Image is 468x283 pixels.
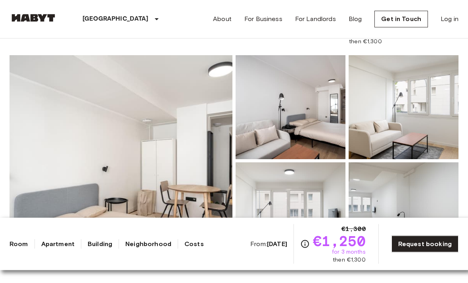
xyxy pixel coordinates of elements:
span: €1,250 [313,234,366,248]
a: Get in Touch [374,11,428,27]
a: For Business [244,14,282,24]
b: [DATE] [267,240,287,248]
img: Marketing picture of unit FR-18-002-012-01H [10,56,232,267]
a: About [213,14,232,24]
span: for 3 months [332,248,366,256]
span: From: [250,240,287,248]
a: For Landlords [295,14,336,24]
span: then €1,300 [333,256,366,264]
a: Neighborhood [125,239,171,249]
img: Picture of unit FR-18-002-012-01H [349,56,458,160]
img: Picture of unit FR-18-002-012-01H [236,163,345,267]
img: Picture of unit FR-18-002-012-01H [349,163,458,267]
span: €1,300 [341,224,366,234]
span: then €1,300 [349,38,382,46]
a: Request booking [391,236,458,252]
a: Building [88,239,112,249]
p: [GEOGRAPHIC_DATA] [82,14,149,24]
a: Room [10,239,28,249]
img: Habyt [10,14,57,22]
a: Costs [184,239,204,249]
a: Blog [349,14,362,24]
img: Picture of unit FR-18-002-012-01H [236,56,345,160]
svg: Check cost overview for full price breakdown. Please note that discounts apply to new joiners onl... [300,239,310,249]
a: Log in [441,14,458,24]
a: Apartment [41,239,75,249]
